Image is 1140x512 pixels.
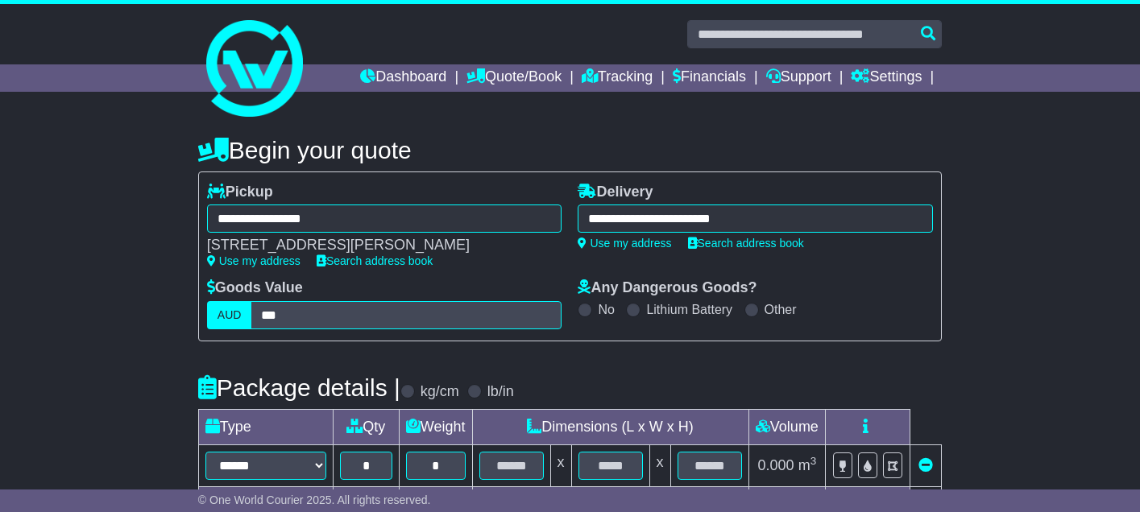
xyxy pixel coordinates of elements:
[646,302,732,317] label: Lithium Battery
[207,301,252,329] label: AUD
[688,237,804,250] a: Search address book
[748,410,826,445] td: Volume
[198,493,431,506] span: © One World Courier 2025. All rights reserved.
[207,279,303,297] label: Goods Value
[673,64,746,92] a: Financials
[810,455,817,467] sup: 3
[198,374,400,401] h4: Package details |
[207,254,301,267] a: Use my address
[851,64,922,92] a: Settings
[918,457,933,473] a: Remove this item
[207,237,546,254] div: [STREET_ADDRESS][PERSON_NAME]
[758,457,794,473] span: 0.000
[317,254,433,267] a: Search address book
[333,410,399,445] td: Qty
[582,64,653,92] a: Tracking
[765,302,797,317] label: Other
[578,184,653,201] label: Delivery
[798,457,817,473] span: m
[466,64,562,92] a: Quote/Book
[649,445,670,487] td: x
[198,410,333,445] td: Type
[472,410,748,445] td: Dimensions (L x W x H)
[421,383,459,401] label: kg/cm
[578,237,671,250] a: Use my address
[360,64,446,92] a: Dashboard
[207,184,273,201] label: Pickup
[598,302,614,317] label: No
[399,410,472,445] td: Weight
[198,137,942,163] h4: Begin your quote
[487,383,514,401] label: lb/in
[550,445,571,487] td: x
[766,64,831,92] a: Support
[578,279,757,297] label: Any Dangerous Goods?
